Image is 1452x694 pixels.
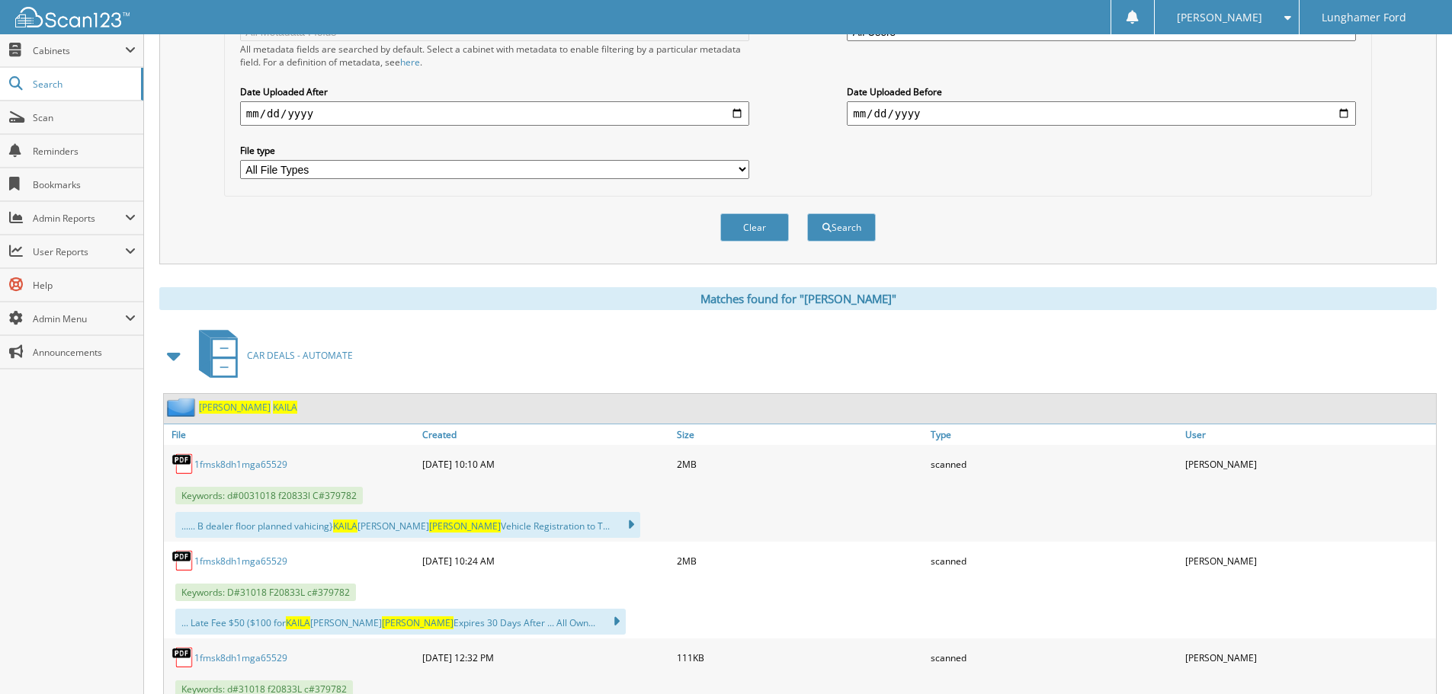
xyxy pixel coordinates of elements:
div: scanned [927,545,1181,576]
a: CAR DEALS - AUTOMATE [190,325,353,385]
span: [PERSON_NAME] [1177,13,1262,22]
span: KAILA [273,401,297,414]
span: Keywords: D#31018 F20833L c#379782 [175,584,356,601]
label: Date Uploaded After [240,85,749,98]
img: PDF.png [171,549,194,572]
span: CAR DEALS - AUTOMATE [247,349,353,362]
div: [PERSON_NAME] [1181,449,1436,479]
div: 2MB [673,545,928,576]
img: PDF.png [171,453,194,475]
div: [DATE] 10:10 AM [418,449,673,479]
input: start [240,101,749,126]
span: [PERSON_NAME] [382,616,454,629]
input: end [847,101,1356,126]
a: File [164,424,418,445]
div: 111KB [673,642,928,673]
div: scanned [927,642,1181,673]
span: Cabinets [33,44,125,57]
div: ...... B dealer floor planned vahicing} [PERSON_NAME] Vehicle Registration to T... [175,512,640,538]
div: 2MB [673,449,928,479]
div: Matches found for "[PERSON_NAME]" [159,287,1437,310]
span: [PERSON_NAME] [429,520,501,532]
a: here [400,56,420,69]
div: [DATE] 12:32 PM [418,642,673,673]
span: [PERSON_NAME] [199,401,271,414]
a: User [1181,424,1436,445]
a: Type [927,424,1181,445]
img: folder2.png [167,398,199,417]
span: Bookmarks [33,178,136,191]
span: Admin Menu [33,312,125,325]
div: All metadata fields are searched by default. Select a cabinet with metadata to enable filtering b... [240,43,749,69]
span: KAILA [333,520,357,532]
span: KAILA [286,616,310,629]
div: ... Late Fee $50 ($100 for [PERSON_NAME] Expires 30 Days After ... All Own... [175,609,626,635]
a: [PERSON_NAME] KAILA [199,401,297,414]
div: [PERSON_NAME] [1181,642,1436,673]
span: Lunghamer Ford [1322,13,1406,22]
div: scanned [927,449,1181,479]
img: scan123-logo-white.svg [15,7,130,27]
span: Search [33,78,133,91]
button: Search [807,213,876,241]
span: Scan [33,111,136,124]
div: [PERSON_NAME] [1181,545,1436,576]
span: Reminders [33,145,136,158]
a: Created [418,424,673,445]
a: 1fmsk8dh1mga65529 [194,555,287,568]
label: Date Uploaded Before [847,85,1356,98]
a: Size [673,424,928,445]
button: Clear [720,213,789,241]
span: Help [33,279,136,292]
div: [DATE] 10:24 AM [418,545,673,576]
img: PDF.png [171,646,194,669]
iframe: Chat Widget [1376,621,1452,694]
span: Announcements [33,346,136,359]
span: Admin Reports [33,212,125,225]
label: File type [240,144,749,157]
a: 1fmsk8dh1mga65529 [194,651,287,664]
a: 1fmsk8dh1mga65529 [194,458,287,471]
span: User Reports [33,245,125,258]
span: Keywords: d#0031018 f20833l C#379782 [175,487,363,504]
